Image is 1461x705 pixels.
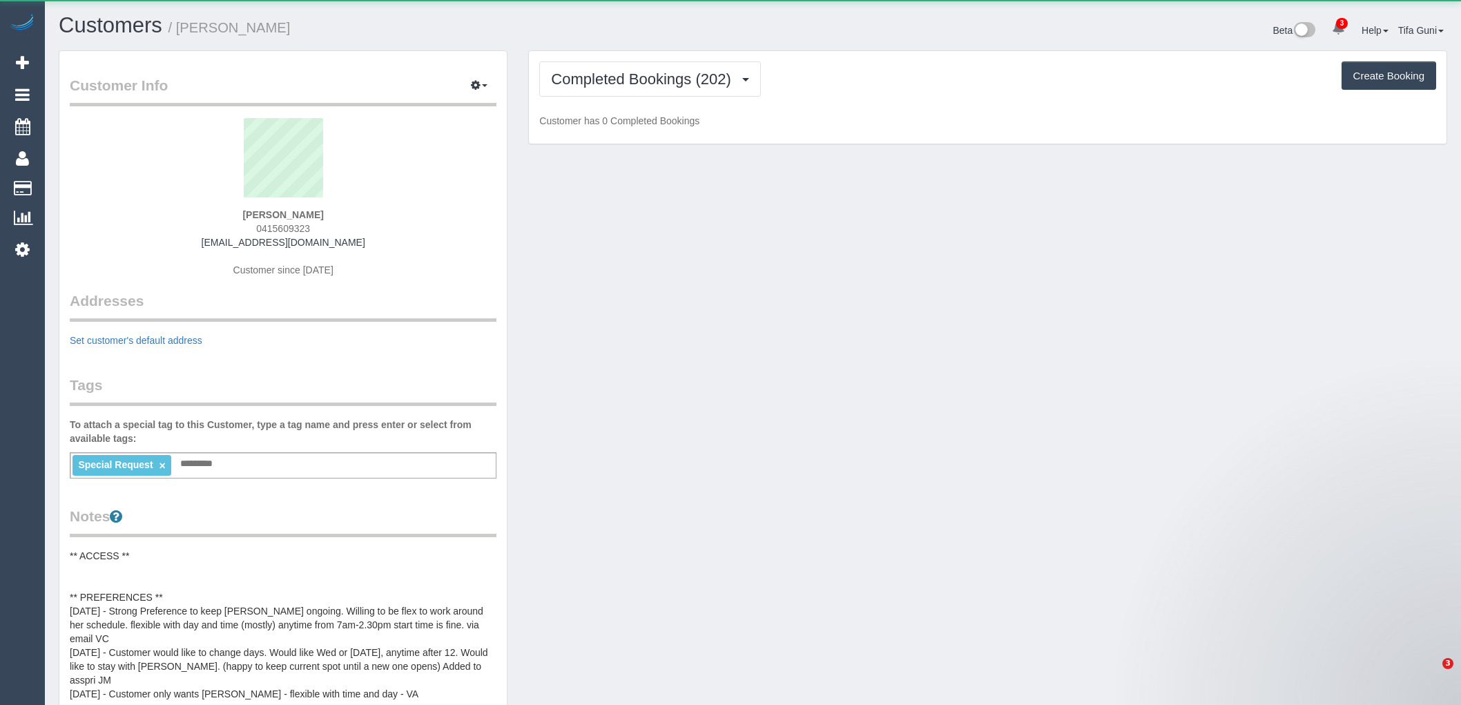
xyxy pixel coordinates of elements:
[1414,658,1447,691] iframe: Intercom live chat
[233,264,333,276] span: Customer since [DATE]
[539,61,761,97] button: Completed Bookings (202)
[70,335,202,346] a: Set customer's default address
[70,506,496,537] legend: Notes
[202,237,365,248] a: [EMAIL_ADDRESS][DOMAIN_NAME]
[256,223,310,234] span: 0415609323
[159,460,165,472] a: ×
[1398,25,1444,36] a: Tifa Guni
[1293,22,1315,40] img: New interface
[70,418,496,445] label: To attach a special tag to this Customer, type a tag name and press enter or select from availabl...
[70,75,496,106] legend: Customer Info
[78,459,153,470] span: Special Request
[8,14,36,33] img: Automaid Logo
[1442,658,1453,669] span: 3
[1325,14,1352,44] a: 3
[168,20,291,35] small: / [PERSON_NAME]
[242,209,323,220] strong: [PERSON_NAME]
[1342,61,1436,90] button: Create Booking
[539,114,1436,128] p: Customer has 0 Completed Bookings
[1336,18,1348,29] span: 3
[551,70,737,88] span: Completed Bookings (202)
[59,13,162,37] a: Customers
[1362,25,1389,36] a: Help
[70,375,496,406] legend: Tags
[1273,25,1315,36] a: Beta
